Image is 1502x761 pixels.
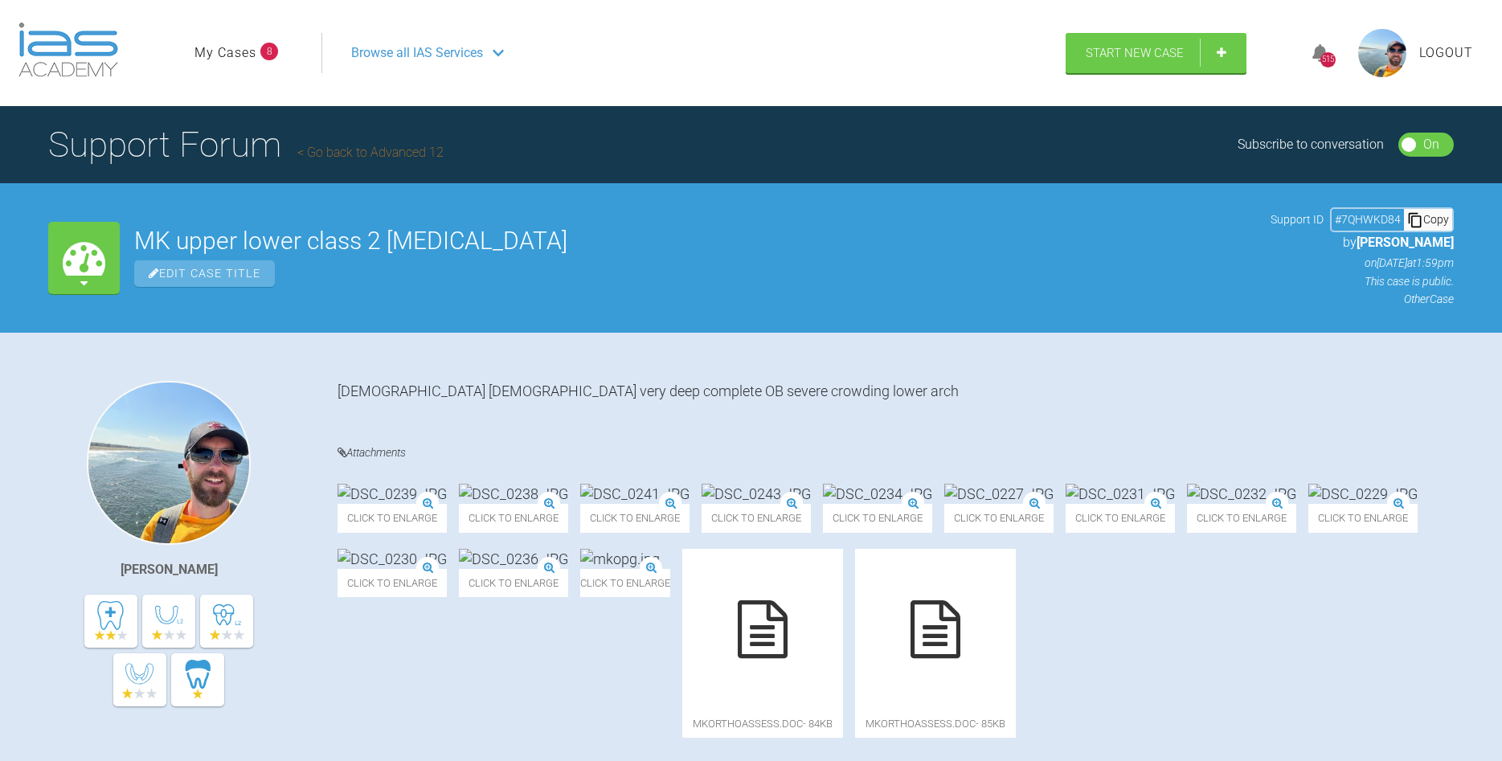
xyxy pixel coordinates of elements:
span: MKorthoassess.doc - 84KB [682,710,843,738]
span: Click to enlarge [1187,504,1296,532]
div: Copy [1404,209,1452,230]
img: Owen Walls [87,381,251,545]
a: Logout [1419,43,1473,63]
a: My Cases [194,43,256,63]
img: DSC_0239.JPG [338,484,447,504]
img: DSC_0227.JPG [944,484,1054,504]
span: Click to enlarge [459,569,568,597]
span: Click to enlarge [823,504,932,532]
img: DSC_0238.JPG [459,484,568,504]
span: Click to enlarge [459,504,568,532]
span: Start New Case [1086,46,1184,60]
img: DSC_0232.JPG [1187,484,1296,504]
span: Click to enlarge [1308,504,1418,532]
a: Go back to Advanced 12 [297,145,444,160]
span: MKorthoassess.doc - 85KB [855,710,1016,738]
span: Click to enlarge [1066,504,1175,532]
a: Start New Case [1066,33,1246,73]
span: Click to enlarge [702,504,811,532]
img: DSC_0236.JPG [459,549,568,569]
p: on [DATE] at 1:59pm [1271,254,1454,272]
div: [DEMOGRAPHIC_DATA] [DEMOGRAPHIC_DATA] very deep complete OB severe crowding lower arch [338,381,1454,419]
span: Click to enlarge [338,504,447,532]
span: Browse all IAS Services [351,43,483,63]
div: Subscribe to conversation [1238,134,1384,155]
div: # 7QHWKD84 [1332,211,1404,228]
span: Click to enlarge [580,504,690,532]
div: [PERSON_NAME] [121,559,218,580]
h2: MK upper lower class 2 [MEDICAL_DATA] [134,229,1256,253]
img: profile.png [1358,29,1406,77]
span: Click to enlarge [580,569,670,597]
p: by [1271,232,1454,253]
span: 8 [260,43,278,60]
h4: Attachments [338,443,1454,463]
h1: Support Forum [48,117,444,173]
img: logo-light.3e3ef733.png [18,23,118,77]
div: 515 [1320,52,1336,68]
img: DSC_0229.JPG [1308,484,1418,504]
img: DSC_0241.JPG [580,484,690,504]
img: DSC_0243.JPG [702,484,811,504]
img: DSC_0230.JPG [338,549,447,569]
span: Click to enlarge [338,569,447,597]
p: This case is public. [1271,272,1454,290]
span: Edit Case Title [134,260,275,287]
img: mkopg.jpg [580,549,660,569]
img: DSC_0231.JPG [1066,484,1175,504]
span: [PERSON_NAME] [1357,235,1454,250]
span: Click to enlarge [944,504,1054,532]
p: Other Case [1271,290,1454,308]
img: DSC_0234.JPG [823,484,932,504]
div: On [1423,134,1439,155]
span: Support ID [1271,211,1324,228]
